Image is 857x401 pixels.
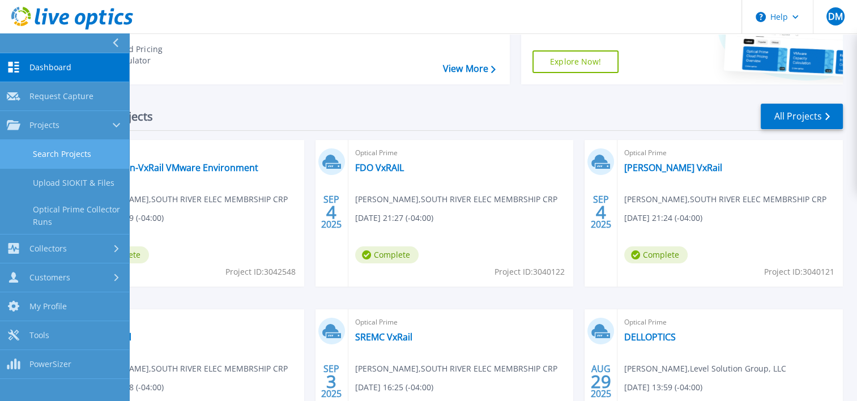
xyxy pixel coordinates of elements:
span: [PERSON_NAME] , SOUTH RIVER ELEC MEMBRSHIP CRP [86,362,288,375]
span: Optical Prime [624,316,836,329]
a: Cloud Pricing Calculator [80,41,207,69]
span: DM [828,12,842,21]
a: [PERSON_NAME] VxRail [624,162,722,173]
span: Project ID: 3040122 [494,266,565,278]
span: Complete [624,246,688,263]
a: All Projects [761,104,843,129]
span: [DATE] 21:27 (-04:00) [355,212,433,224]
span: Optical Prime [624,147,836,159]
span: [DATE] 21:24 (-04:00) [624,212,702,224]
span: [PERSON_NAME] , SOUTH RIVER ELEC MEMBRSHIP CRP [86,193,288,206]
span: Dashboard [29,62,71,72]
a: DELLOPTICS [624,331,676,343]
a: SREMC VxRail [355,331,412,343]
span: [PERSON_NAME] , SOUTH RIVER ELEC MEMBRSHIP CRP [355,193,557,206]
span: PowerSizer [29,359,71,369]
a: View More [443,63,496,74]
span: Optical Prime [355,147,567,159]
span: 4 [596,207,606,217]
span: 3 [326,377,336,386]
span: Request Capture [29,91,93,101]
span: Optical Prime [86,316,297,329]
span: Optical Prime [86,147,297,159]
span: 29 [591,377,611,386]
a: FDO VxRAIL [355,162,404,173]
span: My Profile [29,301,67,312]
span: [PERSON_NAME] , SOUTH RIVER ELEC MEMBRSHIP CRP [624,193,826,206]
span: [PERSON_NAME] , Level Solution Group, LLC [624,362,786,375]
span: Customers [29,272,70,283]
a: Explore Now! [532,50,619,73]
span: Tools [29,330,49,340]
span: Project ID: 3042548 [225,266,296,278]
div: Cloud Pricing Calculator [111,44,202,66]
a: SREMC Non-VxRail VMware Environment [86,162,258,173]
span: 4 [326,207,336,217]
span: [PERSON_NAME] , SOUTH RIVER ELEC MEMBRSHIP CRP [355,362,557,375]
span: Project ID: 3040121 [764,266,834,278]
div: SEP 2025 [590,191,612,233]
span: Projects [29,120,59,130]
span: Collectors [29,244,67,254]
span: Complete [355,246,419,263]
span: [DATE] 13:59 (-04:00) [624,381,702,394]
div: SEP 2025 [321,191,342,233]
span: Optical Prime [355,316,567,329]
span: [DATE] 16:25 (-04:00) [355,381,433,394]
